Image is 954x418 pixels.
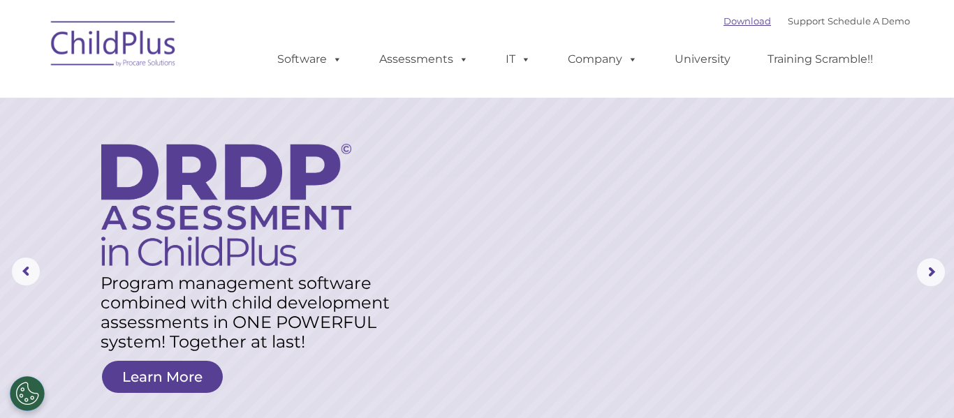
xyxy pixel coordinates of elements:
rs-layer: Program management software combined with child development assessments in ONE POWERFUL system! T... [101,274,406,352]
button: Cookies Settings [10,376,45,411]
span: Phone number [194,149,254,160]
span: Last name [194,92,237,103]
img: ChildPlus by Procare Solutions [44,11,184,81]
img: DRDP Assessment in ChildPlus [101,144,351,266]
a: Learn More [102,361,223,393]
a: Training Scramble!! [754,45,887,73]
a: Company [554,45,652,73]
a: University [661,45,744,73]
font: | [724,15,910,27]
a: Schedule A Demo [828,15,910,27]
a: Software [263,45,356,73]
a: Support [788,15,825,27]
a: Assessments [365,45,483,73]
a: IT [492,45,545,73]
a: Download [724,15,771,27]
